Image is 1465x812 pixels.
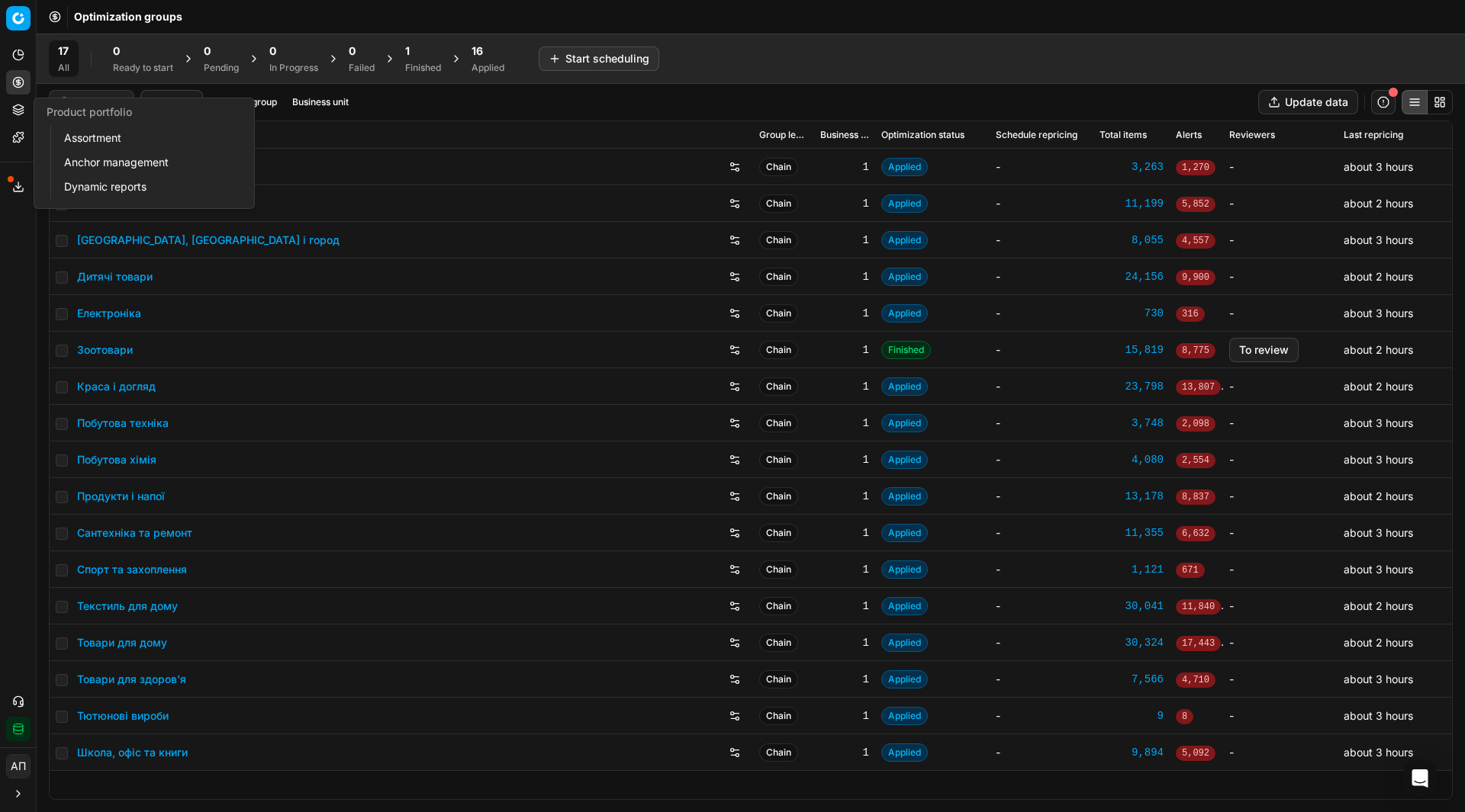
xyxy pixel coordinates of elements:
[820,599,869,614] div: 1
[1344,746,1413,759] span: about 3 hours
[77,233,340,248] a: [GEOGRAPHIC_DATA], [GEOGRAPHIC_DATA] і город
[759,129,808,141] span: Group level
[77,306,141,321] a: Електроніка
[1344,343,1413,356] span: about 2 hours
[1100,525,1164,541] a: 11,355
[1229,129,1275,141] span: Reviewers
[1100,489,1164,504] div: 13,178
[140,90,203,114] button: Filter
[1100,129,1147,141] span: Total items
[1223,478,1338,515] td: -
[472,62,504,74] div: Applied
[820,129,869,141] span: Business unit
[1176,453,1215,468] span: 2,554
[77,379,156,394] a: Краса і догляд
[1344,197,1413,210] span: about 2 hours
[1344,129,1403,141] span: Last repricing
[1100,342,1164,358] a: 15,819
[77,562,187,577] a: Спорт та захоплення
[759,670,798,688] span: Chain
[990,332,1093,368] td: -
[1344,160,1413,173] span: about 3 hours
[1344,453,1413,466] span: about 3 hours
[1176,160,1215,175] span: 1,270
[1100,159,1164,175] a: 3,263
[1344,270,1413,283] span: about 2 hours
[1344,709,1413,722] span: about 3 hours
[990,624,1093,661] td: -
[881,268,928,286] span: Applied
[990,515,1093,551] td: -
[539,47,659,71] button: Start scheduling
[1344,526,1413,539] span: about 3 hours
[1100,452,1164,467] div: 4,080
[759,194,798,213] span: Chain
[759,524,798,542] span: Chain
[47,105,132,118] span: Product portfolio
[881,524,928,542] span: Applied
[990,441,1093,478] td: -
[58,176,236,197] a: Dynamic reports
[1223,185,1338,222] td: -
[990,258,1093,295] td: -
[349,43,356,59] span: 0
[77,708,169,724] a: Тютюнові вироби
[759,377,798,396] span: Chain
[1223,661,1338,698] td: -
[881,743,928,762] span: Applied
[77,672,186,687] a: Товари для здоров'я
[58,62,69,74] div: All
[990,478,1093,515] td: -
[820,489,869,504] div: 1
[1223,551,1338,588] td: -
[759,560,798,579] span: Chain
[1223,295,1338,332] td: -
[1100,635,1164,650] a: 30,324
[1100,562,1164,577] a: 1,121
[1344,233,1413,246] span: about 3 hours
[1100,745,1164,760] div: 9,894
[58,43,69,59] span: 17
[1176,233,1215,249] span: 4,557
[1100,416,1164,431] div: 3,748
[759,634,798,652] span: Chain
[1176,526,1215,541] span: 6,632
[996,129,1077,141] span: Schedule repricing
[881,634,928,652] span: Applied
[881,158,928,176] span: Applied
[269,43,276,59] span: 0
[881,707,928,725] span: Applied
[1223,222,1338,258] td: -
[820,525,869,541] div: 1
[1223,515,1338,551] td: -
[1344,636,1413,649] span: about 2 hours
[990,368,1093,405] td: -
[6,754,31,778] button: АП
[1176,563,1205,578] span: 671
[1100,269,1164,284] a: 24,156
[881,194,928,213] span: Applied
[1223,734,1338,771] td: -
[1344,380,1413,393] span: about 2 hours
[1176,672,1215,688] span: 4,710
[759,707,798,725] span: Chain
[74,9,182,24] span: Optimization groups
[1100,708,1164,724] a: 9
[820,562,869,577] div: 1
[58,152,236,173] a: Anchor management
[77,416,169,431] a: Побутова техніка
[77,452,156,467] a: Побутова хімія
[269,62,318,74] div: In Progress
[113,62,173,74] div: Ready to start
[1344,489,1413,502] span: about 2 hours
[881,597,928,615] span: Applied
[1100,306,1164,321] a: 730
[74,9,182,24] nav: breadcrumb
[1100,379,1164,394] a: 23,798
[881,487,928,505] span: Applied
